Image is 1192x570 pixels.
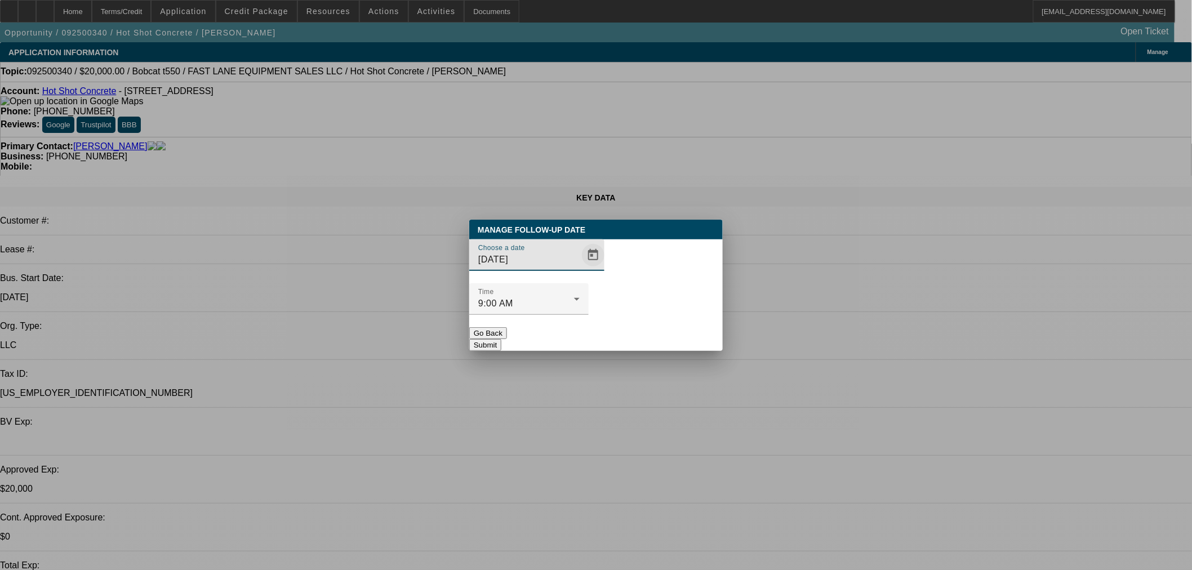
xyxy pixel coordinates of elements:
[469,339,501,351] button: Submit
[478,288,494,295] mat-label: Time
[478,299,513,308] span: 9:00 AM
[478,225,585,234] span: Manage Follow-Up Date
[582,244,604,266] button: Open calendar
[469,327,507,339] button: Go Back
[478,244,525,251] mat-label: Choose a date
